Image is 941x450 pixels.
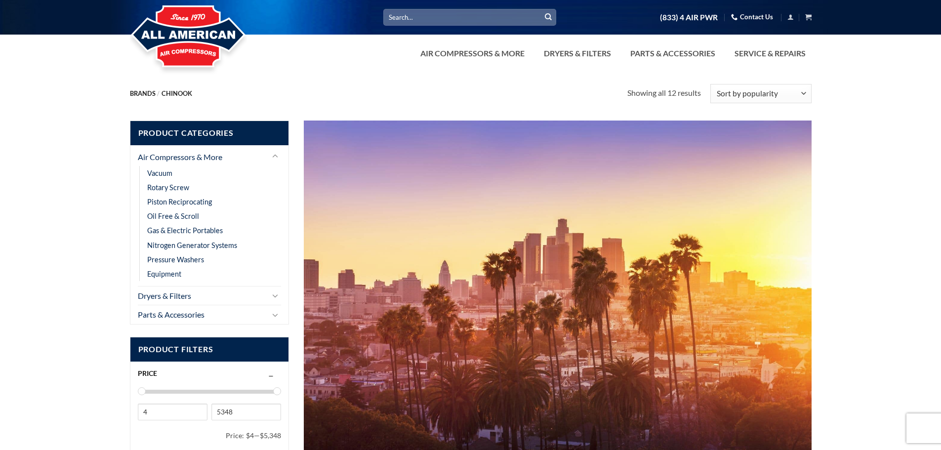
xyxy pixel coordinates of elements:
[254,431,260,440] span: —
[147,209,199,223] a: Oil Free & Scroll
[147,180,189,195] a: Rotary Screw
[414,43,531,63] a: Air Compressors & More
[138,148,267,166] a: Air Compressors & More
[246,431,254,440] span: $4
[138,286,267,305] a: Dryers & Filters
[269,309,281,321] button: Toggle
[541,10,556,25] button: Submit
[710,84,811,103] select: Shop order
[269,151,281,163] button: Toggle
[660,9,718,26] a: (833) 4 AIR PWR
[130,121,289,145] span: Product Categories
[383,9,556,25] input: Search…
[787,11,794,23] a: Login
[130,337,289,362] span: Product Filters
[627,86,701,99] p: Showing all 12 results
[538,43,617,63] a: Dryers & Filters
[147,238,237,252] a: Nitrogen Generator Systems
[211,404,281,420] input: Max price
[729,43,812,63] a: Service & Repairs
[805,11,812,23] a: View cart
[260,431,281,440] span: $5,348
[147,195,212,209] a: Piston Reciprocating
[226,427,246,444] span: Price:
[147,166,172,180] a: Vacuum
[157,89,160,97] span: /
[147,267,181,281] a: Equipment
[624,43,721,63] a: Parts & Accessories
[147,252,204,267] a: Pressure Washers
[147,223,223,238] a: Gas & Electric Portables
[138,369,157,377] span: Price
[138,404,207,420] input: Min price
[269,289,281,301] button: Toggle
[731,9,773,25] a: Contact Us
[138,305,267,324] a: Parts & Accessories
[130,90,628,97] nav: Breadcrumb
